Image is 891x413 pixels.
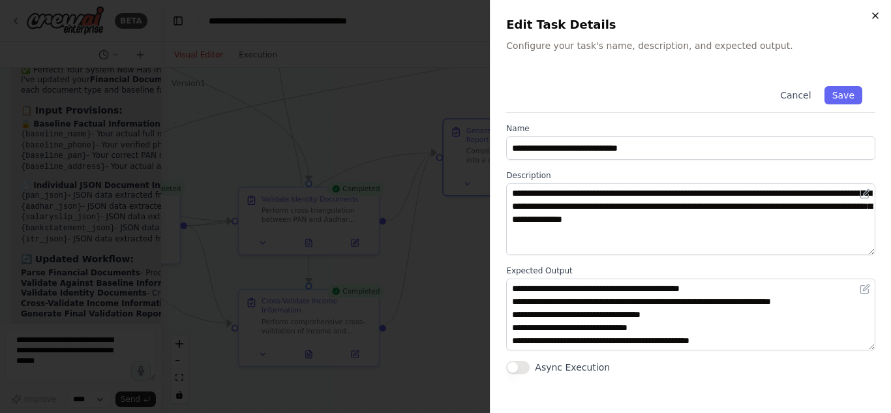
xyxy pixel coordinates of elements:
button: Open in editor [857,281,873,297]
label: Async Execution [535,361,610,374]
p: Configure your task's name, description, and expected output. [506,39,875,52]
label: Name [506,123,875,134]
button: Save [824,86,862,104]
button: Cancel [772,86,819,104]
button: Open in editor [857,186,873,202]
label: Description [506,170,875,181]
h2: Edit Task Details [506,16,875,34]
label: Expected Output [506,266,875,276]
